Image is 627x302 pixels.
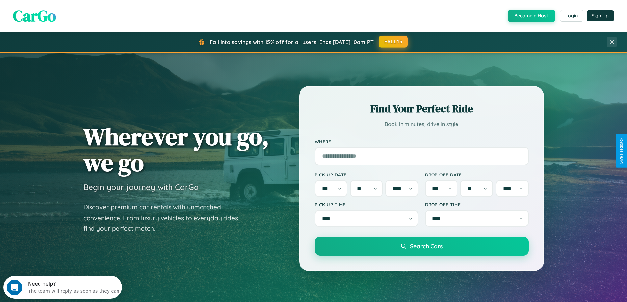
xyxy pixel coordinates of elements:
[508,10,555,22] button: Become a Host
[210,39,375,45] span: Fall into savings with 15% off for all users! Ends [DATE] 10am PT.
[3,3,122,21] div: Open Intercom Messenger
[83,182,199,192] h3: Begin your journey with CarGo
[83,202,248,234] p: Discover premium car rentals with unmatched convenience. From luxury vehicles to everyday rides, ...
[410,243,443,250] span: Search Cars
[379,36,408,48] button: FALL15
[25,6,116,11] div: Need help?
[3,276,122,299] iframe: Intercom live chat discovery launcher
[315,237,529,256] button: Search Cars
[425,202,529,207] label: Drop-off Time
[315,102,529,116] h2: Find Your Perfect Ride
[425,172,529,177] label: Drop-off Date
[83,124,269,175] h1: Wherever you go, we go
[560,10,583,22] button: Login
[13,5,56,27] span: CarGo
[315,172,418,177] label: Pick-up Date
[315,202,418,207] label: Pick-up Time
[7,280,22,295] iframe: Intercom live chat
[315,139,529,144] label: Where
[315,119,529,129] p: Book in minutes, drive in style
[25,11,116,18] div: The team will reply as soon as they can
[619,138,624,164] div: Give Feedback
[587,10,614,21] button: Sign Up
